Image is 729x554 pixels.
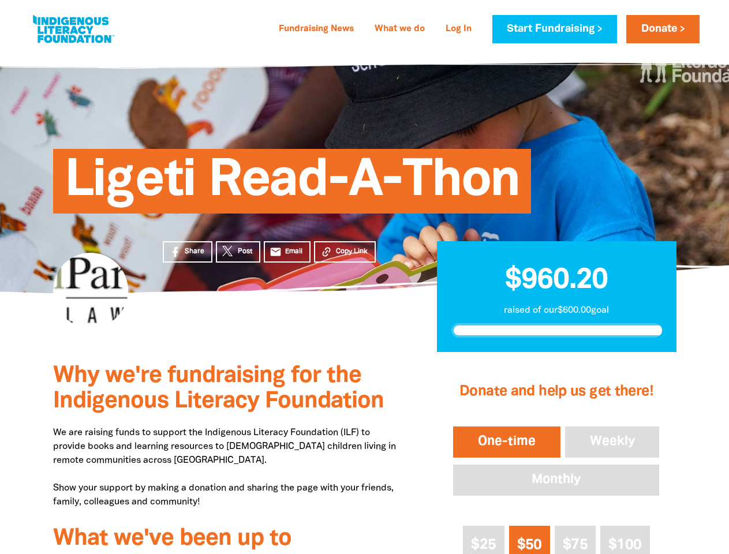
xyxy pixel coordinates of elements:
h2: Donate and help us get there! [451,369,661,415]
span: Post [238,246,252,257]
p: We are raising funds to support the Indigenous Literacy Foundation (ILF) to provide books and lea... [53,426,402,509]
span: $100 [608,538,641,552]
a: Share [163,241,212,263]
span: Email [285,246,302,257]
h3: What we've been up to [53,526,402,552]
a: Start Fundraising [492,15,617,43]
button: One-time [451,424,563,460]
span: $960.20 [505,267,608,294]
a: emailEmail [264,241,311,263]
a: Post [216,241,260,263]
span: $50 [517,538,542,552]
button: Monthly [451,462,661,498]
button: Weekly [563,424,662,460]
span: Share [185,246,204,257]
span: $75 [563,538,588,552]
span: Why we're fundraising for the Indigenous Literacy Foundation [53,365,384,412]
button: Copy Link [314,241,376,263]
p: raised of our $600.00 goal [451,304,662,317]
span: $25 [471,538,496,552]
a: Fundraising News [272,20,361,39]
span: Ligeti Read-A-Thon [65,158,520,214]
i: email [270,246,282,258]
a: Donate [626,15,699,43]
span: Copy Link [336,246,368,257]
a: Log In [439,20,478,39]
a: What we do [368,20,432,39]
